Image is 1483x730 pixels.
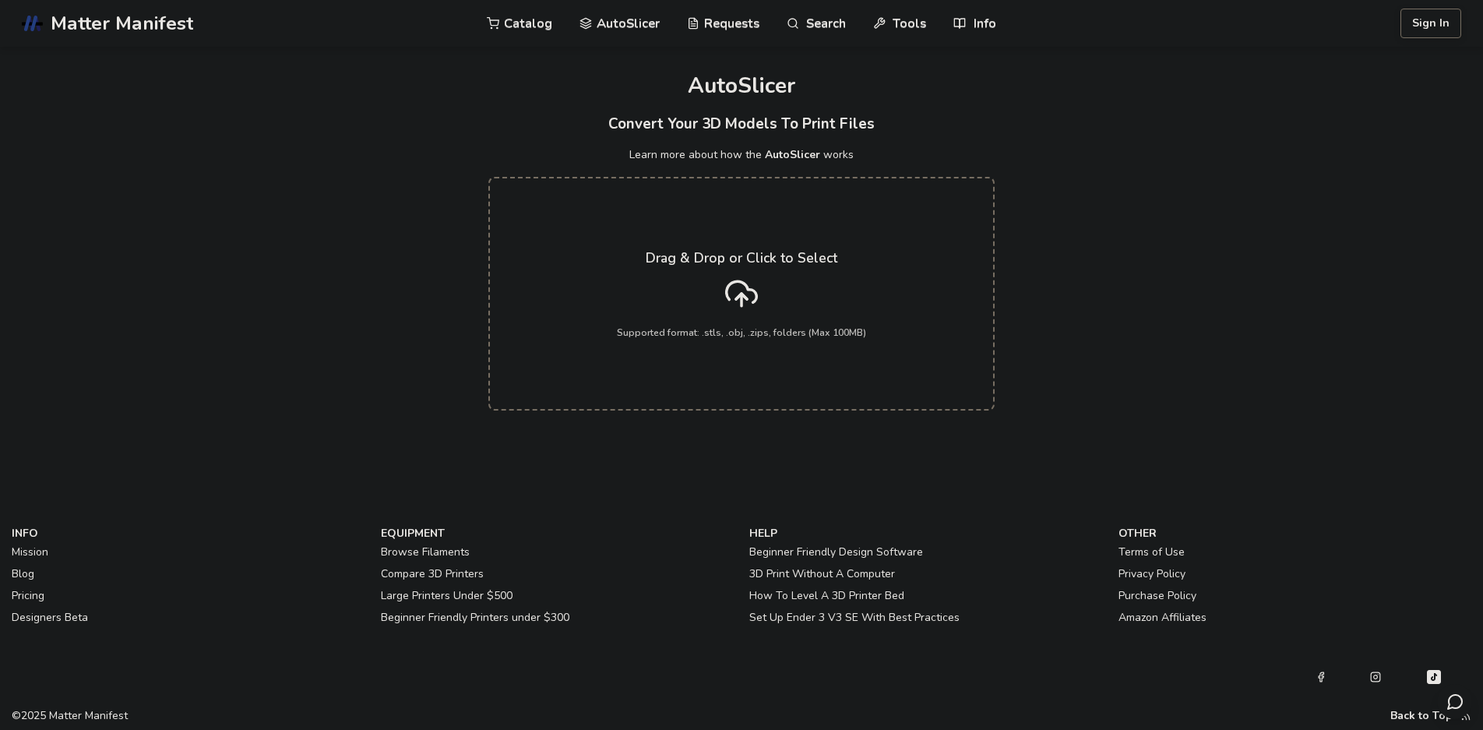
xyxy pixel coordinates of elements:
[12,607,88,629] a: Designers Beta
[749,563,895,585] a: 3D Print Without A Computer
[749,585,904,607] a: How To Level A 3D Printer Bed
[1425,668,1443,686] a: Tiktok
[749,607,960,629] a: Set Up Ender 3 V3 SE With Best Practices
[749,541,923,563] a: Beginner Friendly Design Software
[1118,525,1472,541] p: other
[1460,710,1471,722] a: RSS Feed
[12,563,34,585] a: Blog
[765,147,820,162] a: AutoSlicer
[381,585,513,607] a: Large Printers Under $500
[12,541,48,563] a: Mission
[749,525,1103,541] p: help
[1118,563,1185,585] a: Privacy Policy
[381,607,569,629] a: Beginner Friendly Printers under $300
[12,585,44,607] a: Pricing
[381,525,734,541] p: equipment
[1370,668,1381,686] a: Instagram
[617,327,866,338] p: Supported format: .stls, .obj, .zips, folders (Max 100MB)
[1437,684,1472,719] button: Send feedback via email
[381,541,470,563] a: Browse Filaments
[1400,9,1461,38] button: Sign In
[1118,607,1206,629] a: Amazon Affiliates
[1390,710,1453,722] button: Back to Top
[1118,585,1196,607] a: Purchase Policy
[12,710,128,722] span: © 2025 Matter Manifest
[1316,668,1326,686] a: Facebook
[381,563,484,585] a: Compare 3D Printers
[51,12,193,34] span: Matter Manifest
[1118,541,1185,563] a: Terms of Use
[646,250,837,266] p: Drag & Drop or Click to Select
[12,525,365,541] p: info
